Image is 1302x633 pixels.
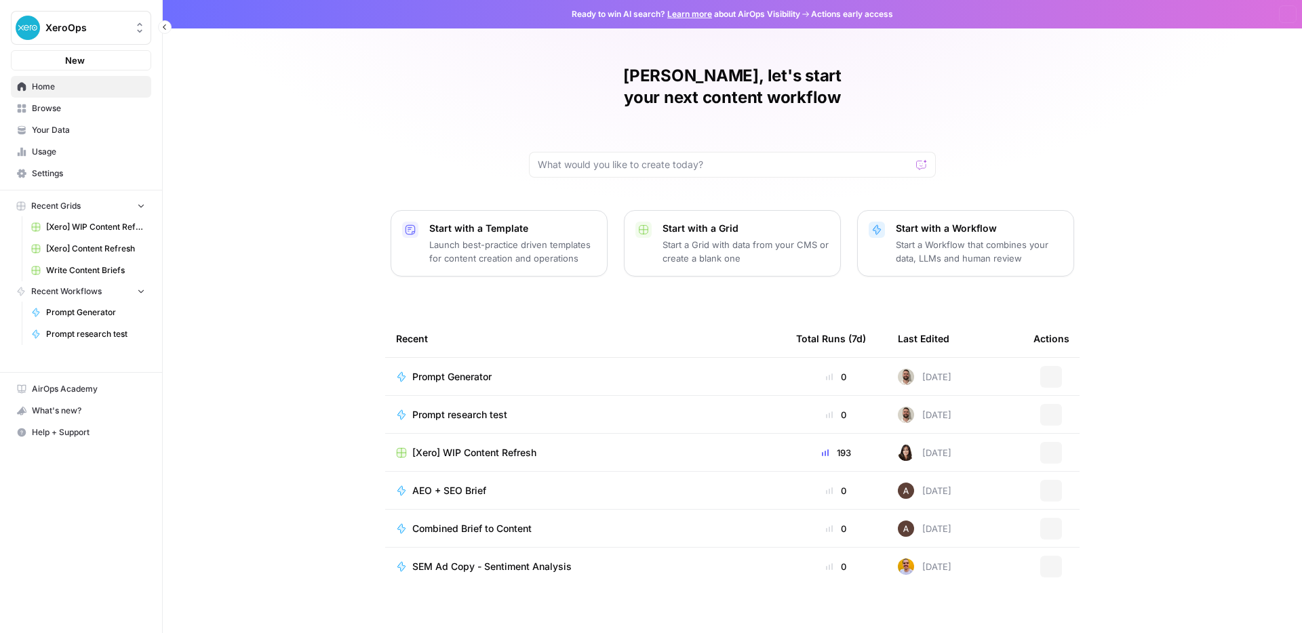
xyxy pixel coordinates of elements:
[32,167,145,180] span: Settings
[11,400,151,422] button: What's new?
[396,320,774,357] div: Recent
[11,119,151,141] a: Your Data
[46,221,145,233] span: [Xero] WIP Content Refresh
[898,445,914,461] img: r4nv6nua48ainfjalkq5gwxh1yyk
[396,408,774,422] a: Prompt research test
[46,328,145,340] span: Prompt research test
[11,378,151,400] a: AirOps Academy
[538,158,911,171] input: What would you like to create today?
[32,146,145,158] span: Usage
[31,200,81,212] span: Recent Grids
[412,560,572,573] span: SEM Ad Copy - Sentiment Analysis
[25,260,151,281] a: Write Content Briefs
[32,124,145,136] span: Your Data
[898,407,951,423] div: [DATE]
[11,163,151,184] a: Settings
[898,558,951,575] div: [DATE]
[396,484,774,497] a: AEO + SEO Brief
[898,445,951,461] div: [DATE]
[898,407,914,423] img: zb84x8s0occuvl3br2ttumd0rm88
[396,370,774,384] a: Prompt Generator
[11,11,151,45] button: Workspace: XeroOps
[65,54,85,67] span: New
[11,196,151,216] button: Recent Grids
[896,222,1063,235] p: Start with a Workflow
[898,558,914,575] img: mtm3mwwjid4nvhapkft0keo1ean8
[663,222,829,235] p: Start with a Grid
[429,238,596,265] p: Launch best-practice driven templates for content creation and operations
[898,483,951,499] div: [DATE]
[32,102,145,115] span: Browse
[898,483,914,499] img: wtbmvrjo3qvncyiyitl6zoukl9gz
[898,369,951,385] div: [DATE]
[25,323,151,345] a: Prompt research test
[25,302,151,323] a: Prompt Generator
[796,522,876,535] div: 0
[32,81,145,93] span: Home
[25,238,151,260] a: [Xero] Content Refresh
[796,320,866,357] div: Total Runs (7d)
[898,320,949,357] div: Last Edited
[796,560,876,573] div: 0
[898,520,914,537] img: wtbmvrjo3qvncyiyitl6zoukl9gz
[32,426,145,438] span: Help + Support
[796,408,876,422] div: 0
[11,98,151,119] a: Browse
[412,446,536,460] span: [Xero] WIP Content Refresh
[796,484,876,497] div: 0
[46,243,145,255] span: [Xero] Content Refresh
[896,238,1063,265] p: Start a Workflow that combines your data, LLMs and human review
[898,369,914,385] img: zb84x8s0occuvl3br2ttumd0rm88
[46,306,145,319] span: Prompt Generator
[412,370,492,384] span: Prompt Generator
[32,383,145,395] span: AirOps Academy
[31,285,102,298] span: Recent Workflows
[412,522,532,535] span: Combined Brief to Content
[12,401,151,421] div: What's new?
[11,76,151,98] a: Home
[811,8,893,20] span: Actions early access
[396,560,774,573] a: SEM Ad Copy - Sentiment Analysis
[796,446,876,460] div: 193
[11,281,151,302] button: Recent Workflows
[529,65,936,108] h1: [PERSON_NAME], let's start your next content workflow
[11,141,151,163] a: Usage
[45,21,127,35] span: XeroOps
[16,16,40,40] img: XeroOps Logo
[796,370,876,384] div: 0
[898,520,951,537] div: [DATE]
[1033,320,1069,357] div: Actions
[11,50,151,70] button: New
[25,216,151,238] a: [Xero] WIP Content Refresh
[412,408,507,422] span: Prompt research test
[857,210,1074,277] button: Start with a WorkflowStart a Workflow that combines your data, LLMs and human review
[667,9,712,19] a: Learn more
[391,210,608,277] button: Start with a TemplateLaunch best-practice driven templates for content creation and operations
[11,422,151,443] button: Help + Support
[572,8,800,20] span: Ready to win AI search? about AirOps Visibility
[624,210,841,277] button: Start with a GridStart a Grid with data from your CMS or create a blank one
[429,222,596,235] p: Start with a Template
[663,238,829,265] p: Start a Grid with data from your CMS or create a blank one
[396,522,774,535] a: Combined Brief to Content
[412,484,486,497] span: AEO + SEO Brief
[46,264,145,277] span: Write Content Briefs
[396,446,774,460] a: [Xero] WIP Content Refresh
